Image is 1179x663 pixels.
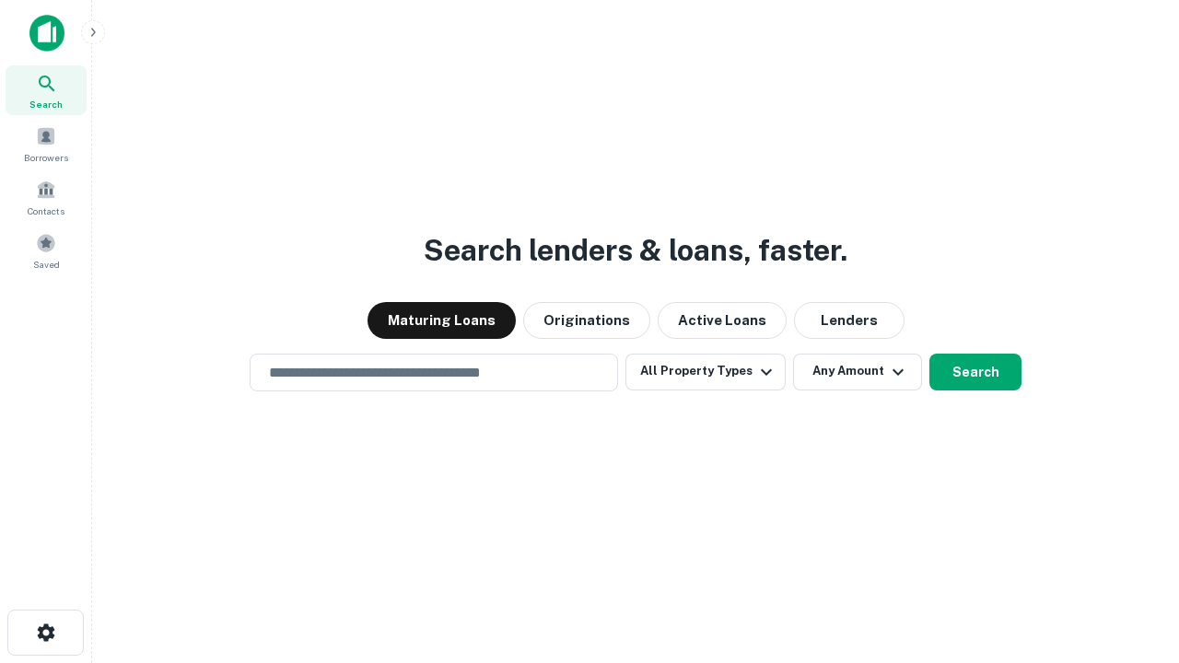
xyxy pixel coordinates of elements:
[929,354,1021,390] button: Search
[6,172,87,222] a: Contacts
[658,302,787,339] button: Active Loans
[368,302,516,339] button: Maturing Loans
[24,150,68,165] span: Borrowers
[793,354,922,390] button: Any Amount
[6,226,87,275] a: Saved
[28,204,64,218] span: Contacts
[33,257,60,272] span: Saved
[424,228,847,273] h3: Search lenders & loans, faster.
[625,354,786,390] button: All Property Types
[6,119,87,169] a: Borrowers
[29,97,63,111] span: Search
[6,65,87,115] a: Search
[29,15,64,52] img: capitalize-icon.png
[523,302,650,339] button: Originations
[1087,457,1179,545] iframe: Chat Widget
[794,302,905,339] button: Lenders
